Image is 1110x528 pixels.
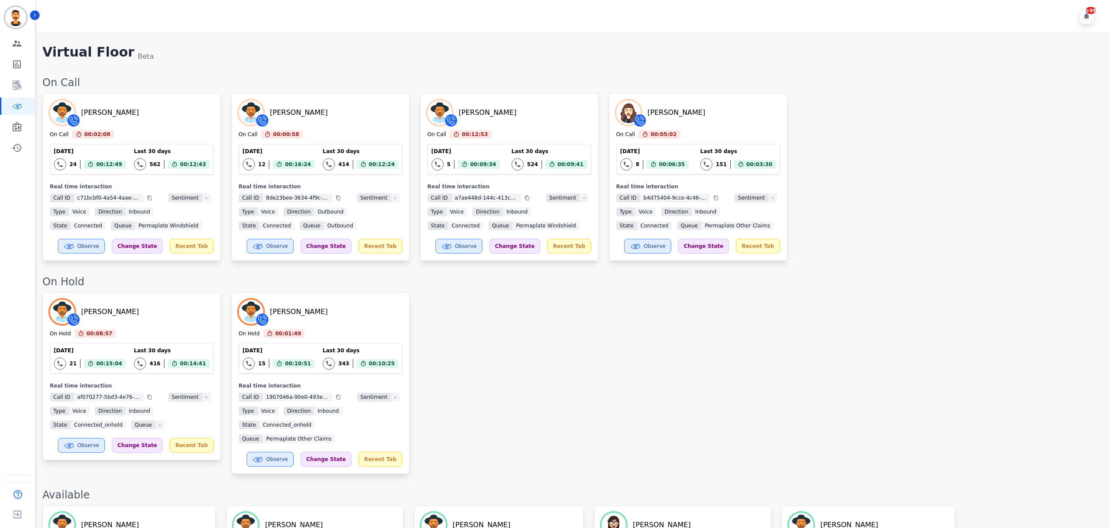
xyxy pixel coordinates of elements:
div: On Call [50,131,69,139]
span: connected_onhold [259,421,314,429]
span: Call ID [239,393,263,401]
div: Change State [112,438,163,453]
div: Real time interaction [239,382,402,389]
span: Sentiment [735,194,769,202]
span: inbound [692,207,720,216]
span: 00:12:53 [462,130,488,139]
div: 151 [716,161,727,168]
div: [PERSON_NAME] [648,107,705,118]
div: [PERSON_NAME] [270,307,328,317]
span: 00:03:30 [746,160,772,169]
span: Sentiment [357,393,391,401]
img: Avatar [428,100,452,125]
div: On Hold [50,330,71,338]
div: 21 [70,360,77,367]
img: Avatar [50,100,74,125]
span: Type [50,407,69,415]
span: voice [69,207,90,216]
div: [DATE] [243,148,314,155]
div: 12 [258,161,266,168]
span: 00:01:49 [275,329,301,338]
span: Type [239,407,258,415]
div: On Call [616,131,635,139]
span: Direction [284,407,314,415]
div: Change State [489,239,540,254]
span: Type [616,207,635,216]
button: Observe [247,239,294,254]
span: - [580,194,588,202]
span: State [50,221,71,230]
span: a7ae448d-144c-413c-8ea6-68ad5ce3f00a [451,194,521,202]
span: Direction [284,207,314,216]
div: 414 [338,161,349,168]
span: Observe [644,243,665,250]
span: Sentiment [546,194,580,202]
img: Avatar [616,100,641,125]
span: 00:08:57 [87,329,113,338]
span: Observe [266,243,288,250]
span: Sentiment [168,194,202,202]
div: Recent Tab [547,239,591,254]
div: Real time interaction [428,183,591,190]
div: 562 [150,161,160,168]
div: 15 [258,360,266,367]
span: Call ID [239,194,263,202]
span: Sentiment [357,194,391,202]
div: Last 30 days [323,347,398,354]
div: [PERSON_NAME] [270,107,328,118]
span: - [202,194,211,202]
span: 00:16:24 [285,160,311,169]
span: voice [257,407,278,415]
span: Permaplate Windshield [135,221,202,230]
div: Last 30 days [323,148,398,155]
div: Recent Tab [358,452,402,467]
span: Call ID [50,393,74,401]
span: Queue [677,221,701,230]
span: c71bcbf0-4a54-4aae-8254-f5562824a256 [74,194,144,202]
div: +99 [1086,7,1096,14]
span: voice [69,407,90,415]
span: 00:02:08 [84,130,110,139]
button: Observe [624,239,671,254]
div: Last 30 days [134,148,210,155]
div: Last 30 days [512,148,587,155]
div: Recent Tab [736,239,779,254]
span: connected [70,221,106,230]
div: Last 30 days [134,347,210,354]
div: 5 [447,161,451,168]
span: inbound [125,407,154,415]
div: [PERSON_NAME] [81,307,139,317]
span: 00:06:35 [659,160,685,169]
div: On Hold [239,330,260,338]
img: Bordered avatar [5,7,26,28]
div: 416 [150,360,160,367]
div: Real time interaction [239,183,402,190]
span: connected_onhold [70,421,126,429]
div: [DATE] [243,347,314,354]
span: Queue [488,221,512,230]
span: inbound [314,407,342,415]
div: Change State [301,239,351,254]
span: 00:05:02 [651,130,677,139]
div: Recent Tab [358,239,402,254]
span: - [391,393,400,401]
span: State [616,221,637,230]
span: Direction [472,207,503,216]
div: Change State [678,239,729,254]
span: 1907046a-90e0-493e-ab51-5521b5a6c477 [263,393,332,401]
span: 00:12:24 [369,160,395,169]
span: Outbound [324,221,357,230]
div: Available [43,488,1101,502]
span: Observe [77,243,99,250]
div: Change State [301,452,351,467]
span: 00:10:25 [369,359,395,368]
span: 00:14:41 [180,359,206,368]
button: Observe [58,239,105,254]
span: Type [50,207,69,216]
img: Avatar [239,300,263,324]
span: 00:15:04 [96,359,122,368]
span: connected [259,221,294,230]
span: Direction [95,207,125,216]
span: Permaplate Windshield [512,221,579,230]
span: 00:09:34 [470,160,496,169]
